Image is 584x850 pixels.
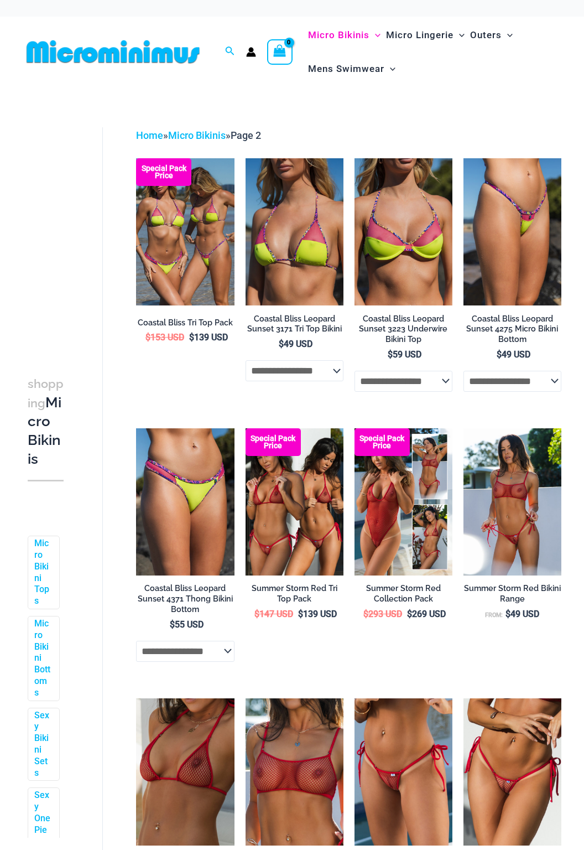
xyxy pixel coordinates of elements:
[168,129,226,141] a: Micro Bikinis
[467,18,515,52] a: OutersMenu ToggleMenu Toggle
[28,118,127,340] iframe: TrustedSite Certified
[463,314,561,349] a: Coastal Bliss Leopard Sunset 4275 Micro Bikini Bottom
[463,314,561,345] h2: Coastal Bliss Leopard Sunset 4275 Micro Bikini Bottom
[354,435,410,449] b: Special Pack Price
[354,698,452,845] img: Summer Storm Red 449 Thong 01
[22,39,204,64] img: MM SHOP LOGO FLAT
[463,583,561,604] h2: Summer Storm Red Bikini Range
[388,349,421,360] bdi: 59 USD
[388,349,393,360] span: $
[463,158,561,305] a: Coastal Bliss Leopard Sunset 4275 Micro Bikini 01Coastal Bliss Leopard Sunset 4275 Micro Bikini 0...
[145,332,184,343] bdi: 153 USD
[470,21,502,49] span: Outers
[145,332,150,343] span: $
[136,158,234,305] a: Coastal Bliss Leopard Sunset Tri Top Pack Coastal Bliss Leopard Sunset Tri Top Pack BCoastal Blis...
[136,698,234,846] img: Summer Storm Red 312 Tri Top 01
[305,18,383,52] a: Micro BikinisMenu ToggleMenu Toggle
[463,698,561,846] a: Summer Storm Red 456 Micro 02Summer Storm Red 456 Micro 03Summer Storm Red 456 Micro 03
[363,609,368,619] span: $
[136,318,234,328] h2: Coastal Bliss Tri Top Pack
[136,165,191,179] b: Special Pack Price
[463,428,561,576] a: Summer Storm Red 332 Crop Top 449 Thong 02Summer Storm Red 332 Crop Top 449 Thong 03Summer Storm ...
[354,314,452,345] h2: Coastal Bliss Leopard Sunset 3223 Underwire Bikini Top
[231,129,261,141] span: Page 2
[246,158,343,305] a: Coastal Bliss Leopard Sunset 3171 Tri Top 01Coastal Bliss Leopard Sunset 3171 Tri Top 4371 Thong ...
[463,428,561,576] img: Summer Storm Red 332 Crop Top 449 Thong 02
[136,428,234,576] img: Coastal Bliss Leopard Sunset Thong Bikini 03
[28,374,64,469] h3: Micro Bikinis
[383,18,467,52] a: Micro LingerieMenu ToggleMenu Toggle
[170,619,175,630] span: $
[136,318,234,332] a: Coastal Bliss Tri Top Pack
[308,21,369,49] span: Micro Bikinis
[497,349,530,360] bdi: 49 USD
[354,428,452,576] a: Summer Storm Red Collection Pack F Summer Storm Red Collection Pack BSummer Storm Red Collection ...
[463,158,561,305] img: Coastal Bliss Leopard Sunset 4275 Micro Bikini 01
[386,21,453,49] span: Micro Lingerie
[354,158,452,305] img: Coastal Bliss Leopard Sunset 3223 Underwire Top 01
[354,583,452,604] h2: Summer Storm Red Collection Pack
[136,583,234,618] a: Coastal Bliss Leopard Sunset 4371 Thong Bikini Bottom
[369,21,380,49] span: Menu Toggle
[246,314,343,334] h2: Coastal Bliss Leopard Sunset 3171 Tri Top Bikini
[354,428,452,576] img: Summer Storm Red Collection Pack F
[136,428,234,576] a: Coastal Bliss Leopard Sunset Thong Bikini 03Coastal Bliss Leopard Sunset 4371 Thong Bikini 02Coas...
[189,332,228,343] bdi: 139 USD
[354,158,452,305] a: Coastal Bliss Leopard Sunset 3223 Underwire Top 01Coastal Bliss Leopard Sunset 3223 Underwire Top...
[354,583,452,608] a: Summer Storm Red Collection Pack
[246,47,256,57] a: Account icon link
[497,349,502,360] span: $
[34,710,51,779] a: Sexy Bikini Sets
[246,158,343,305] img: Coastal Bliss Leopard Sunset 3171 Tri Top 01
[136,158,234,305] img: Coastal Bliss Leopard Sunset Tri Top Pack
[136,698,234,846] a: Summer Storm Red 312 Tri Top 01Summer Storm Red 312 Tri Top 449 Thong 04Summer Storm Red 312 Tri ...
[354,314,452,349] a: Coastal Bliss Leopard Sunset 3223 Underwire Bikini Top
[304,17,562,87] nav: Site Navigation
[246,428,343,576] img: Summer Storm Red Tri Top Pack F
[463,583,561,608] a: Summer Storm Red Bikini Range
[225,45,235,59] a: Search icon link
[407,609,412,619] span: $
[246,314,343,339] a: Coastal Bliss Leopard Sunset 3171 Tri Top Bikini
[502,21,513,49] span: Menu Toggle
[246,698,343,845] a: Summer Storm Red 332 Crop Top 01Summer Storm Red 332 Crop Top 449 Thong 03Summer Storm Red 332 Cr...
[246,428,343,576] a: Summer Storm Red Tri Top Pack F Summer Storm Red Tri Top Pack BSummer Storm Red Tri Top Pack B
[136,129,163,141] a: Home
[136,129,261,141] span: » »
[279,339,284,349] span: $
[254,609,293,619] bdi: 147 USD
[254,609,259,619] span: $
[298,609,303,619] span: $
[279,339,312,349] bdi: 49 USD
[453,21,465,49] span: Menu Toggle
[267,39,293,65] a: View Shopping Cart, empty
[34,618,51,699] a: Micro Bikini Bottoms
[505,609,510,619] span: $
[298,609,337,619] bdi: 139 USD
[463,698,561,846] img: Summer Storm Red 456 Micro 02
[363,609,402,619] bdi: 293 USD
[308,55,384,83] span: Mens Swimwear
[246,435,301,449] b: Special Pack Price
[407,609,446,619] bdi: 269 USD
[246,583,343,604] h2: Summer Storm Red Tri Top Pack
[384,55,395,83] span: Menu Toggle
[246,583,343,608] a: Summer Storm Red Tri Top Pack
[28,377,64,410] span: shopping
[246,698,343,845] img: Summer Storm Red 332 Crop Top 01
[136,583,234,614] h2: Coastal Bliss Leopard Sunset 4371 Thong Bikini Bottom
[34,538,51,607] a: Micro Bikini Tops
[189,332,194,343] span: $
[485,611,503,619] span: From:
[505,609,539,619] bdi: 49 USD
[354,698,452,845] a: Summer Storm Red 449 Thong 01Summer Storm Red 449 Thong 03Summer Storm Red 449 Thong 03
[170,619,204,630] bdi: 55 USD
[305,52,398,86] a: Mens SwimwearMenu ToggleMenu Toggle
